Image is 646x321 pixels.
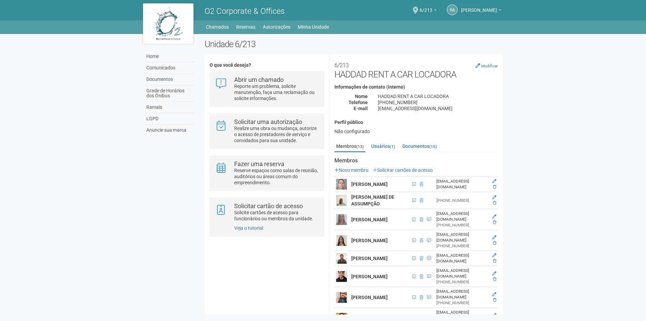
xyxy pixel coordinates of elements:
a: Fazer uma reserva Reserve espaços como salas de reunião, auditórios ou áreas comum do empreendime... [215,161,318,186]
strong: Telefone [349,100,368,105]
a: Autorizações [263,22,290,32]
div: [EMAIL_ADDRESS][DOMAIN_NAME] [436,268,486,279]
small: 6/213 [334,62,349,69]
a: Editar membro [492,214,496,219]
img: user.png [336,195,347,206]
a: Excluir membro [493,185,496,189]
a: Grade de Horários dos Ônibus [145,85,194,102]
img: user.png [336,253,347,264]
div: [EMAIL_ADDRESS][DOMAIN_NAME] [436,310,486,321]
h4: Informações de contato (interno) [334,85,498,90]
div: [PHONE_NUMBER] [436,279,486,285]
h2: HADDAD RENT A CAR LOCADORA [334,59,498,79]
div: [EMAIL_ADDRESS][DOMAIN_NAME] [436,253,486,264]
a: Editar membro [492,313,496,318]
div: [PHONE_NUMBER] [436,300,486,306]
p: Reserve espaços como salas de reunião, auditórios ou áreas comum do empreendimento. [234,167,319,186]
strong: [PERSON_NAME] [351,238,388,243]
a: Editar membro [492,253,496,258]
strong: Membros [334,158,498,164]
p: Reporte um problema, solicite manutenção, faça uma reclamação ou solicite informações. [234,83,319,101]
span: ROSANGELA APARECIDA SANTOS HADDAD [461,1,497,13]
a: LGPD [145,113,194,125]
a: Editar membro [492,292,496,297]
small: (1) [390,144,395,149]
a: Chamados [206,22,229,32]
a: Excluir membro [493,277,496,282]
a: Usuários(1) [369,141,397,151]
img: user.png [336,214,347,225]
a: Excluir membro [493,241,496,246]
div: [EMAIL_ADDRESS][DOMAIN_NAME] [436,211,486,222]
div: HADDAD RENT A CAR LOCADORA [373,93,503,99]
a: Editar membro [492,271,496,276]
div: [EMAIL_ADDRESS][DOMAIN_NAME] [436,232,486,243]
a: Membros(13) [334,141,365,152]
strong: [PERSON_NAME] [351,295,388,300]
h4: Perfil público [334,120,498,125]
div: Não configurado [334,128,498,134]
a: Documentos(15) [401,141,438,151]
a: [PERSON_NAME] [461,8,501,14]
strong: E-mail [354,106,368,111]
img: user.png [336,292,347,303]
a: Modificar [475,63,498,68]
div: [PHONE_NUMBER] [436,222,486,228]
small: (15) [429,144,437,149]
strong: [PERSON_NAME] DE ASSUMPÇÃO [351,194,394,206]
strong: Nome [355,94,368,99]
div: [PHONE_NUMBER] [436,243,486,249]
strong: Solicitar cartão de acesso [234,202,303,210]
a: RA [447,4,458,15]
div: [EMAIL_ADDRESS][DOMAIN_NAME] [373,105,503,111]
div: [PHONE_NUMBER] [436,198,486,203]
div: [PHONE_NUMBER] [373,99,503,105]
strong: [PERSON_NAME] [351,256,388,261]
img: logo.jpg [143,3,193,44]
a: Excluir membro [493,201,496,205]
p: Realize uma obra ou mudança, autorize o acesso de prestadores de serviço e convidados para sua un... [234,125,319,143]
strong: Abrir um chamado [234,76,284,83]
a: Editar membro [492,235,496,240]
h4: O que você deseja? [210,63,324,68]
p: Solicite cartões de acesso para funcionários ou membros da unidade. [234,210,319,222]
a: Novo membro [334,167,368,173]
a: 6/213 [420,8,437,14]
a: Veja o tutorial [234,225,263,231]
a: Excluir membro [493,259,496,263]
img: user.png [336,179,347,190]
a: Solicitar cartão de acesso Solicite cartões de acesso para funcionários ou membros da unidade. [215,203,318,222]
a: Abrir um chamado Reporte um problema, solicite manutenção, faça uma reclamação ou solicite inform... [215,77,318,101]
a: Comunicados [145,62,194,74]
a: Editar membro [492,179,496,184]
a: Anuncie sua marca [145,125,194,136]
img: user.png [336,235,347,246]
a: Minha Unidade [298,22,329,32]
strong: [PERSON_NAME] [351,274,388,279]
a: Solicitar cartões de acesso [373,167,433,173]
a: Documentos [145,74,194,85]
a: Editar membro [492,195,496,200]
strong: [PERSON_NAME] [351,182,388,187]
div: [EMAIL_ADDRESS][DOMAIN_NAME] [436,289,486,300]
small: Modificar [481,64,498,68]
span: 6/213 [420,1,432,13]
span: O2 Corporate & Offices [205,6,285,16]
small: (13) [356,144,364,149]
a: Home [145,51,194,62]
strong: Fazer uma reserva [234,160,284,167]
a: Reservas [236,22,255,32]
a: Excluir membro [493,298,496,302]
a: Excluir membro [493,220,496,225]
img: user.png [336,271,347,282]
strong: Solicitar uma autorização [234,118,302,125]
strong: [PERSON_NAME] [351,217,388,222]
a: Ramais [145,102,194,113]
a: Solicitar uma autorização Realize uma obra ou mudança, autorize o acesso de prestadores de serviç... [215,119,318,143]
div: [EMAIL_ADDRESS][DOMAIN_NAME] [436,179,486,190]
h2: Unidade 6/213 [205,39,503,49]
